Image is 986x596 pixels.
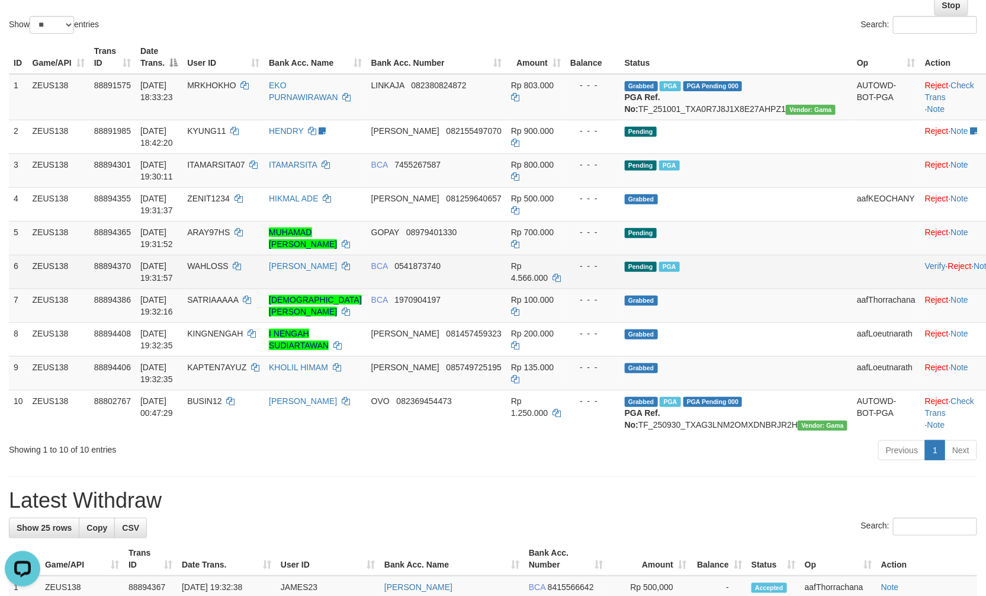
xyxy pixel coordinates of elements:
[411,81,466,90] span: Copy 082380824872 to clipboard
[9,390,28,435] td: 10
[371,363,439,372] span: [PERSON_NAME]
[881,582,899,592] a: Note
[625,363,658,373] span: Grabbed
[30,16,74,34] select: Showentries
[691,542,747,576] th: Balance: activate to sort column ascending
[187,227,230,237] span: ARAY97HS
[371,396,390,406] span: OVO
[683,397,743,407] span: PGA Pending
[925,363,949,372] a: Reject
[925,81,949,90] a: Reject
[852,356,920,390] td: aafLoeutnarath
[94,81,131,90] span: 88891575
[371,160,388,169] span: BCA
[925,160,949,169] a: Reject
[371,126,439,136] span: [PERSON_NAME]
[798,421,847,431] span: Vendor URL: https://trx31.1velocity.biz
[893,16,977,34] input: Search:
[94,126,131,136] span: 88891985
[187,160,245,169] span: ITAMARSITA07
[786,105,836,115] span: Vendor URL: https://trx31.1velocity.biz
[17,523,72,533] span: Show 25 rows
[9,187,28,221] td: 4
[625,92,660,114] b: PGA Ref. No:
[394,295,441,305] span: Copy 1970904197 to clipboard
[9,74,28,120] td: 1
[570,361,615,373] div: - - -
[620,390,852,435] td: TF_250930_TXAG3LNM2OMXDNBRJR2H
[876,542,977,576] th: Action
[187,261,229,271] span: WAHLOSS
[447,126,502,136] span: Copy 082155497070 to clipboard
[9,439,402,456] div: Showing 1 to 10 of 10 entries
[951,295,969,305] a: Note
[608,542,691,576] th: Amount: activate to sort column ascending
[9,518,79,538] a: Show 25 rows
[371,227,399,237] span: GOPAY
[852,289,920,322] td: aafThorrachana
[140,126,173,148] span: [DATE] 18:42:20
[187,295,238,305] span: SATRIAAAAA
[371,295,388,305] span: BCA
[660,81,680,91] span: Marked by aafpengsreynich
[136,40,182,74] th: Date Trans.: activate to sort column descending
[89,40,136,74] th: Trans ID: activate to sort column ascending
[511,81,554,90] span: Rp 803.000
[9,255,28,289] td: 6
[28,120,89,153] td: ZEUS138
[380,542,524,576] th: Bank Acc. Name: activate to sort column ascending
[878,440,926,460] a: Previous
[945,440,977,460] a: Next
[9,489,977,512] h1: Latest Withdraw
[9,120,28,153] td: 2
[659,161,680,171] span: Marked by aafnoeunsreypich
[94,396,131,406] span: 88802767
[94,295,131,305] span: 88894386
[269,396,337,406] a: [PERSON_NAME]
[371,261,388,271] span: BCA
[140,227,173,249] span: [DATE] 19:31:52
[800,542,876,576] th: Op: activate to sort column ascending
[751,583,787,593] span: Accepted
[660,397,680,407] span: Marked by aafsreyleap
[927,104,945,114] a: Note
[187,363,246,372] span: KAPTEN7AYUZ
[620,40,852,74] th: Status
[367,40,506,74] th: Bank Acc. Number: activate to sort column ascending
[269,81,338,102] a: EKO PURNAWIRAWAN
[269,261,337,271] a: [PERSON_NAME]
[406,227,457,237] span: Copy 08979401330 to clipboard
[925,329,949,338] a: Reject
[625,194,658,204] span: Grabbed
[9,542,40,576] th: ID: activate to sort column descending
[140,194,173,215] span: [DATE] 19:31:37
[140,396,173,418] span: [DATE] 00:47:29
[269,329,329,350] a: I NENGAH SUDIARTAWAN
[951,160,969,169] a: Note
[269,126,304,136] a: HENDRY
[951,363,969,372] a: Note
[384,582,452,592] a: [PERSON_NAME]
[28,289,89,322] td: ZEUS138
[94,261,131,271] span: 88894370
[9,289,28,322] td: 7
[28,40,89,74] th: Game/API: activate to sort column ascending
[94,194,131,203] span: 88894355
[925,194,949,203] a: Reject
[548,582,594,592] span: Copy 8415566642 to clipboard
[28,153,89,187] td: ZEUS138
[9,221,28,255] td: 5
[747,542,800,576] th: Status: activate to sort column ascending
[625,397,658,407] span: Grabbed
[371,81,404,90] span: LINKAJA
[122,523,139,533] span: CSV
[124,542,177,576] th: Trans ID: activate to sort column ascending
[511,160,554,169] span: Rp 800.000
[925,81,974,102] a: Check Trans
[269,227,337,249] a: MUHAMAD [PERSON_NAME]
[951,227,969,237] a: Note
[114,518,147,538] a: CSV
[94,160,131,169] span: 88894301
[182,40,264,74] th: User ID: activate to sort column ascending
[28,356,89,390] td: ZEUS138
